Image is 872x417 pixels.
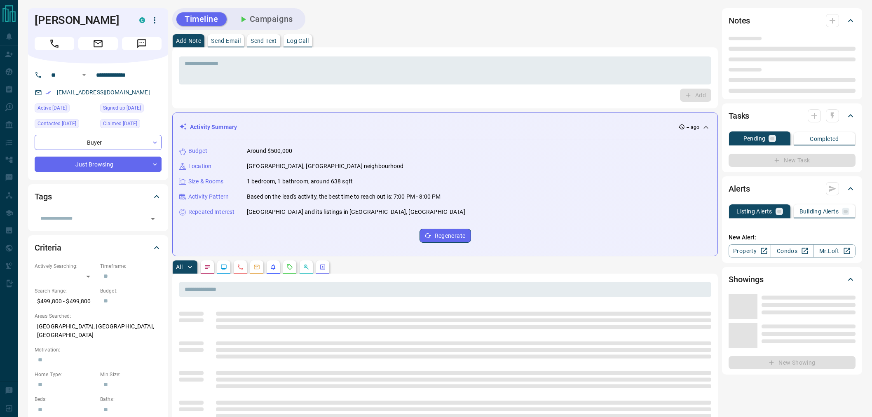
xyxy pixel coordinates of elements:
p: Actively Searching: [35,262,96,270]
p: Home Type: [35,371,96,378]
p: Baths: [100,396,162,403]
svg: Email Verified [45,90,51,96]
svg: Listing Alerts [270,264,277,270]
h2: Tasks [729,109,749,122]
button: Open [147,213,159,225]
div: Notes [729,11,856,30]
p: New Alert: [729,233,856,242]
p: Beds: [35,396,96,403]
div: Alerts [729,179,856,199]
p: -- ago [687,124,699,131]
span: Message [122,37,162,50]
span: Claimed [DATE] [103,119,137,128]
div: Tasks [729,106,856,126]
div: Tue Oct 07 2025 [35,119,96,131]
svg: Notes [204,264,211,270]
p: Around $500,000 [247,147,292,155]
svg: Lead Browsing Activity [220,264,227,270]
p: [GEOGRAPHIC_DATA] and its listings in [GEOGRAPHIC_DATA], [GEOGRAPHIC_DATA] [247,208,465,216]
p: Min Size: [100,371,162,378]
h1: [PERSON_NAME] [35,14,127,27]
div: Tags [35,187,162,206]
p: Size & Rooms [188,177,224,186]
p: [GEOGRAPHIC_DATA], [GEOGRAPHIC_DATA] neighbourhood [247,162,404,171]
p: Pending [743,136,766,141]
button: Timeline [176,12,227,26]
p: Add Note [176,38,201,44]
div: Just Browsing [35,157,162,172]
h2: Criteria [35,241,61,254]
a: Mr.Loft [813,244,856,258]
p: Timeframe: [100,262,162,270]
p: Areas Searched: [35,312,162,320]
p: Budget [188,147,207,155]
p: 1 bedroom, 1 bathroom, around 638 sqft [247,177,353,186]
p: Activity Summary [190,123,237,131]
button: Regenerate [420,229,471,243]
span: Contacted [DATE] [38,119,76,128]
p: Send Text [251,38,277,44]
h2: Showings [729,273,764,286]
a: [EMAIL_ADDRESS][DOMAIN_NAME] [57,89,150,96]
p: Repeated Interest [188,208,234,216]
p: Search Range: [35,287,96,295]
div: Mon Sep 15 2025 [100,103,162,115]
svg: Calls [237,264,244,270]
svg: Emails [253,264,260,270]
div: condos.ca [139,17,145,23]
span: Active [DATE] [38,104,67,112]
p: Send Email [211,38,241,44]
button: Campaigns [230,12,301,26]
p: Based on the lead's activity, the best time to reach out is: 7:00 PM - 8:00 PM [247,192,441,201]
p: Log Call [287,38,309,44]
div: Showings [729,269,856,289]
svg: Requests [286,264,293,270]
p: Budget: [100,287,162,295]
a: Condos [771,244,813,258]
p: Activity Pattern [188,192,229,201]
p: Motivation: [35,346,162,354]
p: $499,800 - $499,800 [35,295,96,308]
p: Building Alerts [799,208,839,214]
h2: Tags [35,190,52,203]
span: Signed up [DATE] [103,104,141,112]
p: All [176,264,183,270]
div: Mon Oct 06 2025 [100,119,162,131]
svg: Agent Actions [319,264,326,270]
h2: Notes [729,14,750,27]
svg: Opportunities [303,264,309,270]
h2: Alerts [729,182,750,195]
div: Mon Sep 15 2025 [35,103,96,115]
span: Call [35,37,74,50]
p: Listing Alerts [736,208,772,214]
div: Criteria [35,238,162,258]
a: Property [729,244,771,258]
p: [GEOGRAPHIC_DATA], [GEOGRAPHIC_DATA], [GEOGRAPHIC_DATA] [35,320,162,342]
p: Completed [810,136,839,142]
span: Email [78,37,118,50]
div: Buyer [35,135,162,150]
div: Activity Summary-- ago [179,119,711,135]
p: Location [188,162,211,171]
button: Open [79,70,89,80]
